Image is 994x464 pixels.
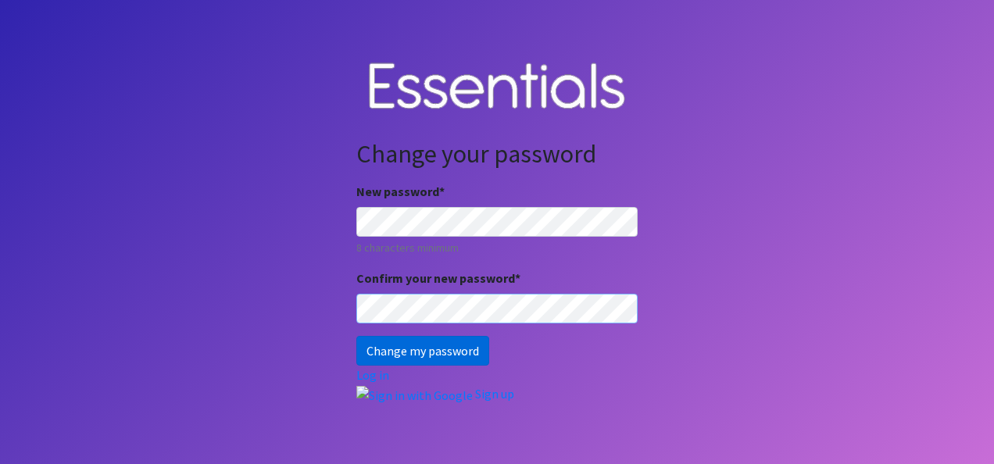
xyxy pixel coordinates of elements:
[356,336,489,366] input: Change my password
[356,139,638,169] h2: Change your password
[356,269,520,287] label: Confirm your new password
[356,386,473,405] img: Sign in with Google
[356,47,638,127] img: Human Essentials
[475,386,514,402] a: Sign up
[356,182,445,201] label: New password
[356,240,638,256] small: 8 characters minimum
[439,184,445,199] abbr: required
[356,367,389,383] a: Log in
[515,270,520,286] abbr: required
